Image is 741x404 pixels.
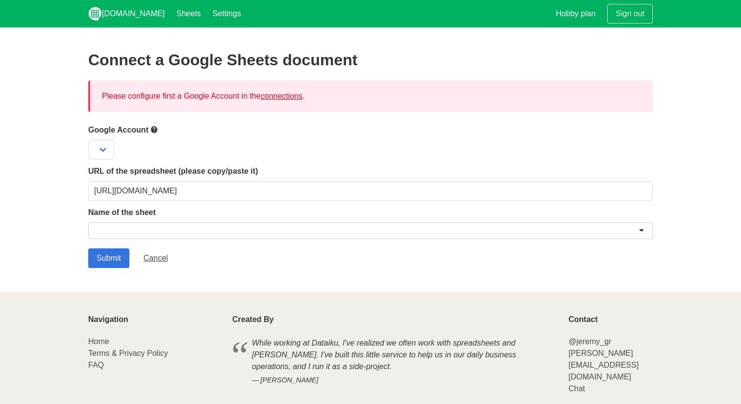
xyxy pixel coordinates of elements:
[88,81,653,112] div: Please configure first a Google Account in the .
[88,248,129,268] input: Submit
[88,124,653,136] label: Google Account
[232,315,557,324] p: Created By
[88,349,168,357] a: Terms & Privacy Policy
[568,337,611,346] a: @jeremy_gr
[135,248,176,268] a: Cancel
[88,51,653,69] h2: Connect a Google Sheets document
[232,336,557,387] blockquote: While working at Dataiku, I've realized we often work with spreadsheets and [PERSON_NAME]. I've b...
[607,4,653,24] a: Sign out
[568,384,585,393] a: Chat
[88,165,653,177] label: URL of the spreadsheet (please copy/paste it)
[88,315,221,324] p: Navigation
[88,7,102,21] img: logo_v2_white.png
[568,315,653,324] p: Contact
[261,92,302,100] a: connections
[568,349,639,381] a: [PERSON_NAME][EMAIL_ADDRESS][DOMAIN_NAME]
[88,337,109,346] a: Home
[88,207,653,218] label: Name of the sheet
[88,361,104,369] a: FAQ
[252,375,537,386] cite: [PERSON_NAME]
[88,181,653,201] input: Should start with https://docs.google.com/spreadsheets/d/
